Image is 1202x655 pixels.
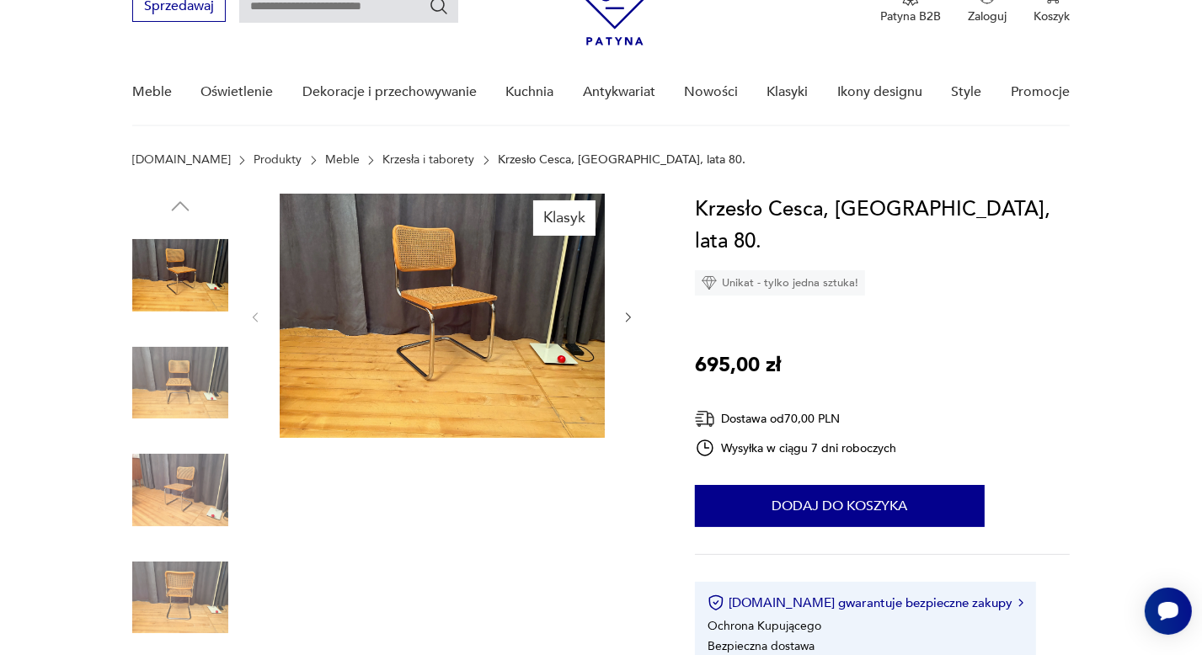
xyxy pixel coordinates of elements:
[1034,8,1070,24] p: Koszyk
[132,227,228,323] img: Zdjęcie produktu Krzesło Cesca, Włochy, lata 80.
[200,60,273,125] a: Oświetlenie
[695,270,865,296] div: Unikat - tylko jedna sztuka!
[708,594,724,611] img: Ikona certyfikatu
[132,550,228,646] img: Zdjęcie produktu Krzesło Cesca, Włochy, lata 80.
[708,594,1023,611] button: [DOMAIN_NAME] gwarantuje bezpieczne zakupy
[382,153,474,167] a: Krzesła i taborety
[695,408,897,429] div: Dostawa od 70,00 PLN
[302,60,477,125] a: Dekoracje i przechowywanie
[767,60,809,125] a: Klasyki
[708,638,815,654] li: Bezpieczna dostawa
[1011,60,1070,125] a: Promocje
[325,153,360,167] a: Meble
[695,438,897,458] div: Wysyłka w ciągu 7 dni roboczych
[132,335,228,431] img: Zdjęcie produktu Krzesło Cesca, Włochy, lata 80.
[1018,599,1023,607] img: Ikona strzałki w prawo
[968,8,1007,24] p: Zaloguj
[708,618,821,634] li: Ochrona Kupującego
[695,194,1070,258] h1: Krzesło Cesca, [GEOGRAPHIC_DATA], lata 80.
[505,60,553,125] a: Kuchnia
[880,8,941,24] p: Patyna B2B
[583,60,655,125] a: Antykwariat
[132,153,231,167] a: [DOMAIN_NAME]
[702,275,717,290] img: Ikona diamentu
[695,408,715,429] img: Ikona dostawy
[132,60,172,125] a: Meble
[837,60,922,125] a: Ikony designu
[498,153,745,167] p: Krzesło Cesca, [GEOGRAPHIC_DATA], lata 80.
[280,194,605,438] img: Zdjęcie produktu Krzesło Cesca, Włochy, lata 80.
[533,200,596,236] div: Klasyk
[684,60,738,125] a: Nowości
[254,153,302,167] a: Produkty
[132,442,228,538] img: Zdjęcie produktu Krzesło Cesca, Włochy, lata 80.
[132,2,226,13] a: Sprzedawaj
[695,485,985,527] button: Dodaj do koszyka
[695,349,781,381] p: 695,00 zł
[951,60,981,125] a: Style
[1145,588,1192,635] iframe: Smartsupp widget button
